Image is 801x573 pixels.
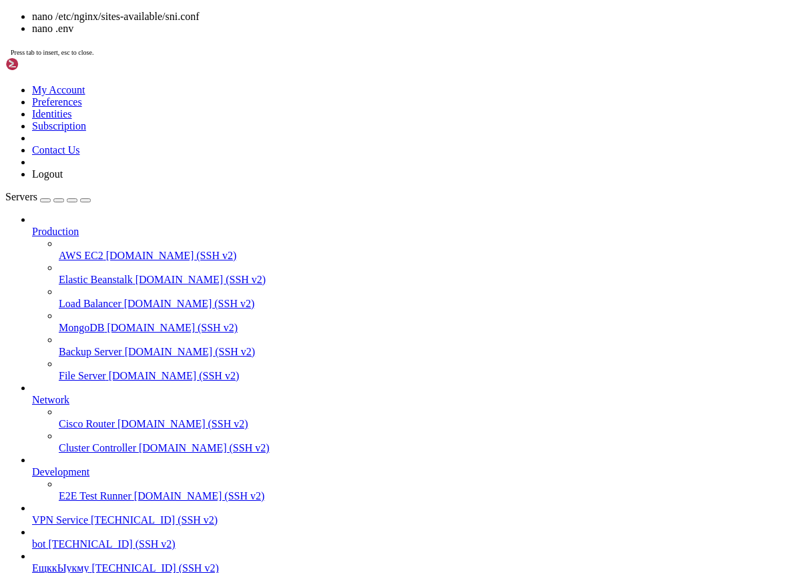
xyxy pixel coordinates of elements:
[32,514,88,526] span: VPN Service
[59,298,796,310] a: Load Balancer [DOMAIN_NAME] (SSH v2)
[59,334,796,358] li: Backup Server [DOMAIN_NAME] (SSH v2)
[59,478,796,502] li: E2E Test Runner [DOMAIN_NAME] (SSH v2)
[59,430,796,454] li: Cluster Controller [DOMAIN_NAME] (SSH v2)
[59,286,796,310] li: Load Balancer [DOMAIN_NAME] (SSH v2)
[5,191,91,202] a: Servers
[5,5,626,17] x-row: Welcome to Ubuntu 22.04.5 LTS (GNU/Linux 5.15.0-157-generic x86_64)
[134,490,265,502] span: [DOMAIN_NAME] (SSH v2)
[32,144,80,156] a: Contact Us
[5,72,626,83] x-row: This system has been minimized by removing packages and content that are
[5,83,626,94] x-row: not required on a system that users do not log into.
[32,526,796,550] li: bot [TECHNICAL_ID] (SSH v2)
[32,502,796,526] li: VPN Service [TECHNICAL_ID] (SSH v2)
[32,454,796,502] li: Development
[136,274,266,285] span: [DOMAIN_NAME] (SSH v2)
[91,514,218,526] span: [TECHNICAL_ID] (SSH v2)
[32,23,796,35] li: nano .env
[59,418,796,430] a: Cisco Router [DOMAIN_NAME] (SSH v2)
[59,346,122,357] span: Backup Server
[32,394,69,405] span: Network
[117,418,248,429] span: [DOMAIN_NAME] (SSH v2)
[118,139,123,150] div: (20, 12)
[32,11,796,23] li: nano /etc/nginx/sites-available/sni.conf
[59,298,121,309] span: Load Balancer
[32,84,85,95] a: My Account
[59,274,796,286] a: Elastic Beanstalk [DOMAIN_NAME] (SSH v2)
[5,39,626,50] x-row: * Management: [URL][DOMAIN_NAME]
[5,191,37,202] span: Servers
[32,168,63,180] a: Logout
[59,442,136,453] span: Cluster Controller
[139,442,270,453] span: [DOMAIN_NAME] (SSH v2)
[32,108,72,120] a: Identities
[32,120,86,132] a: Subscription
[5,106,626,117] x-row: To restore this content, you can run the 'unminimize' command.
[59,238,796,262] li: AWS EC2 [DOMAIN_NAME] (SSH v2)
[59,250,796,262] a: AWS EC2 [DOMAIN_NAME] (SSH v2)
[32,466,89,477] span: Development
[59,322,796,334] a: MongoDB [DOMAIN_NAME] (SSH v2)
[48,538,175,550] span: [TECHNICAL_ID] (SSH v2)
[107,322,238,333] span: [DOMAIN_NAME] (SSH v2)
[59,442,796,454] a: Cluster Controller [DOMAIN_NAME] (SSH v2)
[59,250,103,261] span: AWS EC2
[59,490,131,502] span: E2E Test Runner
[59,274,133,285] span: Elastic Beanstalk
[106,250,237,261] span: [DOMAIN_NAME] (SSH v2)
[32,394,796,406] a: Network
[59,370,796,382] a: File Server [DOMAIN_NAME] (SSH v2)
[32,96,82,108] a: Preferences
[125,346,256,357] span: [DOMAIN_NAME] (SSH v2)
[5,27,626,39] x-row: * Documentation: [URL][DOMAIN_NAME]
[59,490,796,502] a: E2E Test Runner [DOMAIN_NAME] (SSH v2)
[32,226,79,237] span: Production
[32,514,796,526] a: VPN Service [TECHNICAL_ID] (SSH v2)
[59,262,796,286] li: Elastic Beanstalk [DOMAIN_NAME] (SSH v2)
[5,139,626,150] x-row: root@project:~# nano
[59,418,115,429] span: Cisco Router
[32,226,796,238] a: Production
[109,370,240,381] span: [DOMAIN_NAME] (SSH v2)
[59,322,104,333] span: MongoDB
[32,538,45,550] span: bot
[32,214,796,382] li: Production
[59,346,796,358] a: Backup Server [DOMAIN_NAME] (SSH v2)
[11,49,93,56] span: Press tab to insert, esc to close.
[59,358,796,382] li: File Server [DOMAIN_NAME] (SSH v2)
[124,298,255,309] span: [DOMAIN_NAME] (SSH v2)
[5,128,626,139] x-row: root@project:~# nano /etc/nginx/sites-available/sni.conf
[5,116,626,128] x-row: Last login: [DATE] from [TECHNICAL_ID]
[5,57,82,71] img: Shellngn
[32,382,796,454] li: Network
[59,310,796,334] li: MongoDB [DOMAIN_NAME] (SSH v2)
[32,538,796,550] a: bot [TECHNICAL_ID] (SSH v2)
[59,406,796,430] li: Cisco Router [DOMAIN_NAME] (SSH v2)
[32,466,796,478] a: Development
[5,50,626,61] x-row: * Support: [URL][DOMAIN_NAME]
[59,370,106,381] span: File Server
